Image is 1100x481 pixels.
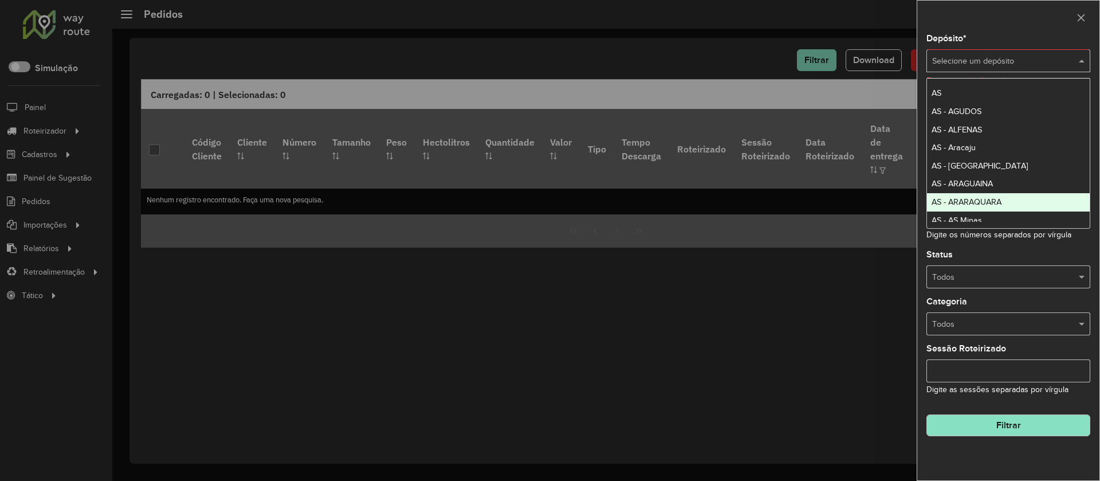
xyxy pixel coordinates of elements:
label: Categoria [926,295,967,308]
label: Status [926,248,953,261]
button: Filtrar [926,414,1090,436]
span: AS - AS Minas [932,216,982,225]
formly-validation-message: Este campo é obrigatório [926,76,1015,85]
span: AS - [GEOGRAPHIC_DATA] [932,161,1028,170]
span: AS [932,88,941,97]
span: AS - ARAGUAINA [932,179,993,188]
span: AS - AGUDOS [932,107,981,116]
label: Sessão Roteirizado [926,342,1006,355]
ng-dropdown-panel: Options list [926,78,1090,229]
span: AS - ALFENAS [932,125,982,134]
span: AS - ARARAQUARA [932,197,1001,206]
label: Depósito [926,32,967,45]
span: AS - Aracaju [932,143,976,152]
small: Digite os números separados por vírgula [926,230,1071,239]
small: Digite as sessões separadas por vírgula [926,385,1068,394]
